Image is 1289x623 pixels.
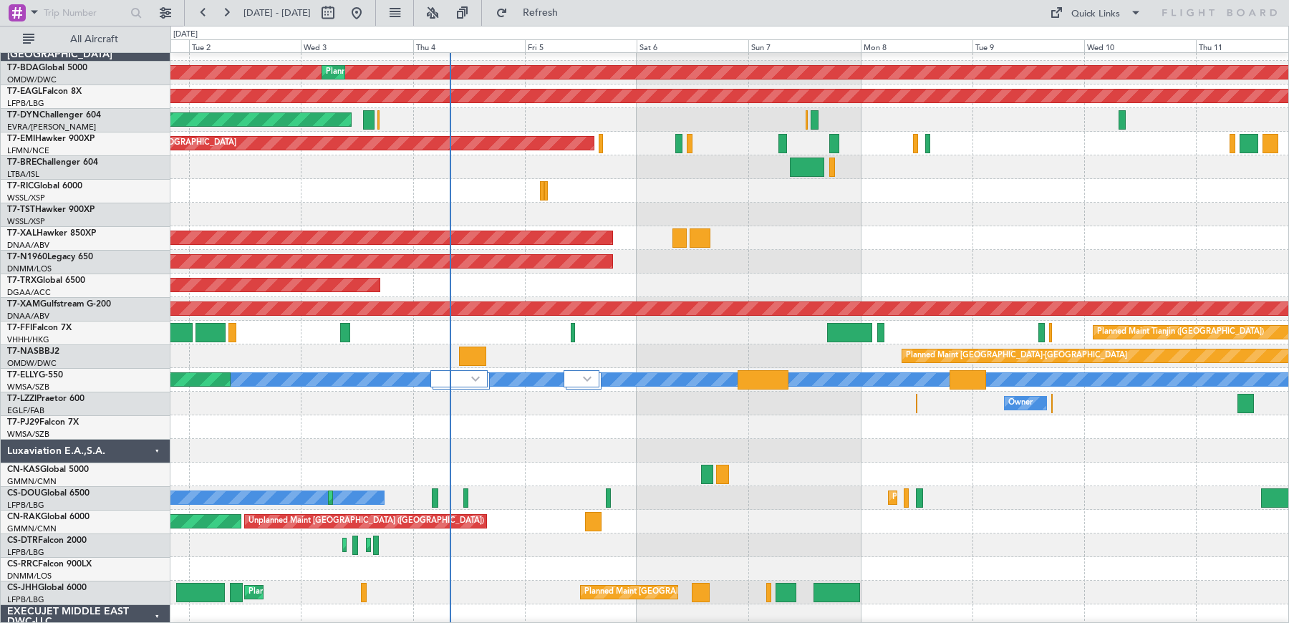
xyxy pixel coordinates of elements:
a: T7-DYNChallenger 604 [7,111,101,120]
div: [DATE] [173,29,198,41]
div: Fri 5 [525,39,637,52]
a: DNAA/ABV [7,240,49,251]
span: T7-BRE [7,158,37,167]
a: DNAA/ABV [7,311,49,322]
a: T7-PJ29Falcon 7X [7,418,79,427]
span: T7-TRX [7,276,37,285]
span: T7-EMI [7,135,35,143]
span: CS-JHH [7,584,38,592]
span: CS-DOU [7,489,41,498]
a: EGLF/FAB [7,405,44,416]
a: OMDW/DWC [7,74,57,85]
div: Quick Links [1071,7,1120,21]
a: T7-BREChallenger 604 [7,158,98,167]
a: OMDW/DWC [7,358,57,369]
div: Mon 8 [861,39,972,52]
div: Planned Maint [GEOGRAPHIC_DATA]-[GEOGRAPHIC_DATA] [906,345,1127,367]
a: T7-BDAGlobal 5000 [7,64,87,72]
a: WSSL/XSP [7,216,45,227]
div: Sun 7 [748,39,860,52]
a: T7-EMIHawker 900XP [7,135,95,143]
a: DGAA/ACC [7,287,51,298]
span: T7-XAM [7,300,40,309]
span: T7-EAGL [7,87,42,96]
img: arrow-gray.svg [583,376,592,382]
a: T7-N1960Legacy 650 [7,253,93,261]
div: Owner [1008,392,1033,414]
a: WMSA/SZB [7,382,49,392]
a: CS-JHHGlobal 6000 [7,584,87,592]
a: T7-XAMGulfstream G-200 [7,300,111,309]
div: Planned Maint [GEOGRAPHIC_DATA] ([GEOGRAPHIC_DATA]) [584,581,810,603]
span: T7-DYN [7,111,39,120]
button: Quick Links [1043,1,1149,24]
span: T7-LZZI [7,395,37,403]
button: All Aircraft [16,28,155,51]
div: Wed 3 [301,39,412,52]
span: T7-TST [7,206,35,214]
span: T7-ELLY [7,371,39,380]
a: LFPB/LBG [7,547,44,558]
a: EVRA/[PERSON_NAME] [7,122,96,132]
span: T7-XAL [7,229,37,238]
a: CN-KASGlobal 5000 [7,465,89,474]
a: T7-LZZIPraetor 600 [7,395,85,403]
span: T7-BDA [7,64,39,72]
a: LFPB/LBG [7,98,44,109]
a: LTBA/ISL [7,169,39,180]
span: T7-RIC [7,182,34,190]
div: Planned Maint [GEOGRAPHIC_DATA] ([GEOGRAPHIC_DATA]) [248,581,474,603]
a: DNMM/LOS [7,571,52,581]
a: T7-TSTHawker 900XP [7,206,95,214]
a: T7-EAGLFalcon 8X [7,87,82,96]
div: Unplanned Maint [GEOGRAPHIC_DATA] ([GEOGRAPHIC_DATA]) [248,511,484,532]
span: CS-RRC [7,560,38,569]
a: VHHH/HKG [7,334,49,345]
span: T7-N1960 [7,253,47,261]
a: WMSA/SZB [7,429,49,440]
a: T7-ELLYG-550 [7,371,63,380]
a: GMMN/CMN [7,476,57,487]
a: CS-DTRFalcon 2000 [7,536,87,545]
a: LFMN/NCE [7,145,49,156]
span: T7-PJ29 [7,418,39,427]
span: T7-FFI [7,324,32,332]
div: Tue 2 [189,39,301,52]
a: CS-RRCFalcon 900LX [7,560,92,569]
a: T7-XALHawker 850XP [7,229,96,238]
div: Sat 6 [637,39,748,52]
a: CN-RAKGlobal 6000 [7,513,90,521]
a: LFPB/LBG [7,594,44,605]
div: Planned Maint [GEOGRAPHIC_DATA] ([GEOGRAPHIC_DATA]) [892,487,1118,508]
a: T7-RICGlobal 6000 [7,182,82,190]
a: T7-TRXGlobal 6500 [7,276,85,285]
a: T7-FFIFalcon 7X [7,324,72,332]
button: Refresh [489,1,575,24]
div: Thu 4 [413,39,525,52]
div: Tue 9 [972,39,1084,52]
span: CN-RAK [7,513,41,521]
input: Trip Number [44,2,126,24]
a: GMMN/CMN [7,523,57,534]
a: DNMM/LOS [7,264,52,274]
span: All Aircraft [37,34,151,44]
div: Planned Maint Dubai (Al Maktoum Intl) [326,62,467,83]
a: WSSL/XSP [7,193,45,203]
span: CN-KAS [7,465,40,474]
a: CS-DOUGlobal 6500 [7,489,90,498]
div: Planned Maint Tianjin ([GEOGRAPHIC_DATA]) [1097,322,1264,343]
img: arrow-gray.svg [471,376,480,382]
span: T7-NAS [7,347,39,356]
span: Refresh [511,8,571,18]
div: Wed 10 [1084,39,1196,52]
a: T7-NASBBJ2 [7,347,59,356]
span: [DATE] - [DATE] [243,6,311,19]
span: CS-DTR [7,536,38,545]
a: LFPB/LBG [7,500,44,511]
